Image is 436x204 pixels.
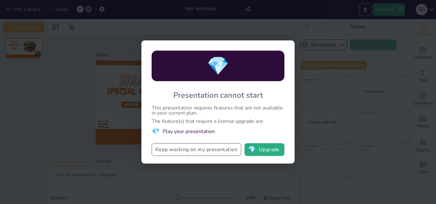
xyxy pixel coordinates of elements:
[152,127,160,136] span: diamond
[152,143,241,156] button: Keep working on my presentation
[207,54,229,78] span: diamond
[152,127,284,136] li: Play your presentation
[152,119,284,124] div: The feature(s) that require a license upgrade are:
[152,105,284,116] div: This presentation requires features that are not available in your current plan.
[173,90,263,100] div: Presentation cannot start
[244,143,284,156] button: diamondUpgrade
[248,146,256,153] span: diamond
